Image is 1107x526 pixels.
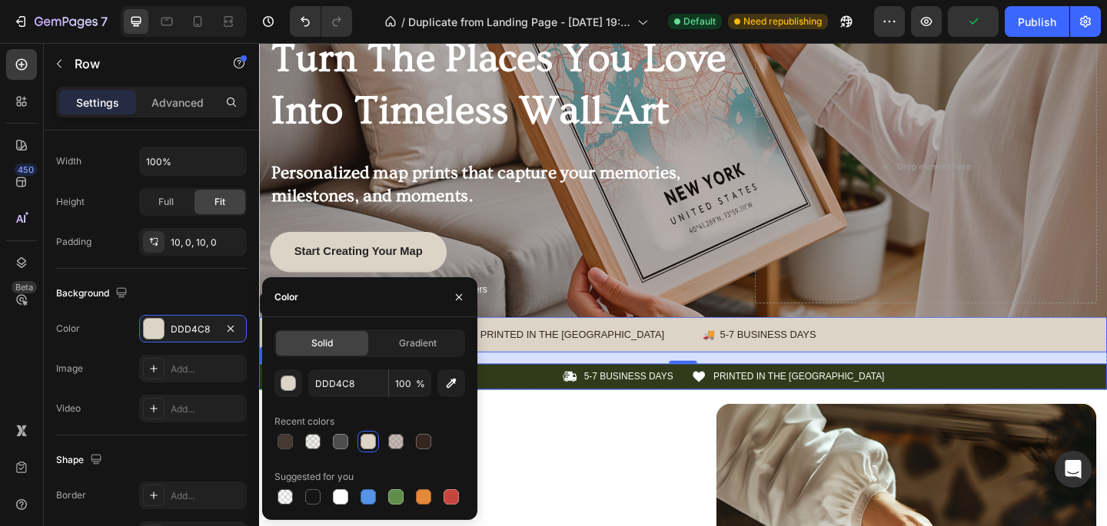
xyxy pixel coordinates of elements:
div: Publish [1018,14,1056,30]
div: Height [56,195,85,209]
div: Width [56,154,81,168]
div: Open Intercom Messenger [1055,451,1092,488]
input: Eg: FFFFFF [308,369,388,397]
p: PRINTED IN THE [GEOGRAPHIC_DATA] [494,357,680,370]
div: Border [56,488,86,502]
iframe: Design area [259,43,1107,526]
div: Beta [12,281,37,293]
span: Gradient [399,336,437,350]
span: Solid [311,336,333,350]
div: Recent colors [274,415,334,428]
span: Need republishing [743,15,822,28]
p: 5-7 BUSINESS DAYS [354,357,450,370]
p: Settings [76,94,119,111]
div: Rich Text Editor. Editing area: main [352,356,452,372]
span: % [416,377,425,391]
span: / [401,14,405,30]
div: Padding [56,235,91,249]
div: 10, 0, 10, 0 [171,236,243,250]
span: Full [158,195,174,209]
div: Add... [171,489,243,503]
div: Undo/Redo [290,6,352,37]
div: Color [274,290,298,304]
span: Default [683,15,716,28]
a: Start Creating Your Map [12,206,204,250]
p: 🇺🇸 PRINTED IN THE [GEOGRAPHIC_DATA] [2,308,440,327]
div: Drop element here [693,129,775,141]
div: Add... [171,362,243,376]
p: 7 [101,12,108,31]
div: Image [56,362,83,375]
button: Publish [1005,6,1069,37]
div: Video [56,402,81,415]
p: Advanced [151,94,204,111]
div: Add... [171,402,243,416]
div: Rich Text Editor. Editing area: main [493,356,682,372]
input: Auto [140,147,246,175]
div: Row [19,277,45,291]
p: Personalized map prints that capture your memories, milestones, and moments. [13,130,531,180]
span: Duplicate from Landing Page - [DATE] 19:58:36 [408,14,631,30]
div: Color [56,322,80,336]
p: 🚚 5-7 BUSINESS DAYS [482,308,921,327]
div: Background [56,283,131,304]
span: Fit [214,195,225,209]
div: Row [3,333,28,347]
div: DDD4C8 [171,323,215,336]
p: Start Creating Your Map [38,220,178,236]
div: Shape [56,450,105,471]
div: 450 [15,164,37,176]
p: Row [75,55,205,73]
div: Suggested for you [274,470,354,484]
button: 7 [6,6,115,37]
p: Trusted by 1,000+ happy customers [88,263,248,276]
